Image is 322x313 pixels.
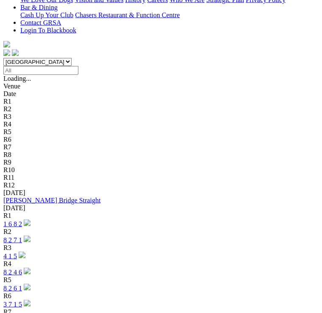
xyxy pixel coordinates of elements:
[3,220,22,228] a: 1 6 8 2
[3,181,319,189] div: R12
[3,260,319,268] div: R4
[3,113,319,121] div: R3
[3,143,319,151] div: R7
[3,253,17,260] a: 4 1 5
[3,121,319,128] div: R4
[19,252,25,258] img: play-circle.svg
[3,276,319,284] div: R5
[3,82,319,90] div: Venue
[3,189,319,197] div: [DATE]
[3,90,319,98] div: Date
[20,4,58,11] a: Bar & Dining
[20,11,319,19] div: Bar & Dining
[3,151,319,159] div: R8
[24,300,31,307] img: play-circle.svg
[3,166,319,174] div: R10
[20,11,73,19] a: Cash Up Your Club
[3,75,31,82] span: Loading...
[3,159,319,166] div: R9
[3,212,319,220] div: R1
[3,292,319,300] div: R6
[3,197,100,204] a: [PERSON_NAME] Bridge Straight
[3,269,22,276] a: 8 2 4 6
[3,228,319,236] div: R2
[3,285,22,292] a: 8 2 6 1
[24,284,31,291] img: play-circle.svg
[24,268,31,275] img: play-circle.svg
[20,19,61,26] a: Contact GRSA
[3,236,22,244] a: 8 2 7 1
[24,220,31,226] img: play-circle.svg
[12,49,19,56] img: twitter.svg
[3,136,319,143] div: R6
[3,244,319,252] div: R3
[3,66,78,75] input: Select date
[3,41,10,48] img: logo-grsa-white.png
[3,49,10,56] img: facebook.svg
[3,174,319,181] div: R11
[3,105,319,113] div: R2
[3,301,22,308] a: 3 7 1 5
[3,98,319,105] div: R1
[24,236,31,242] img: play-circle.svg
[20,27,76,34] a: Login To Blackbook
[75,11,180,19] a: Chasers Restaurant & Function Centre
[3,204,319,212] div: [DATE]
[3,128,319,136] div: R5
